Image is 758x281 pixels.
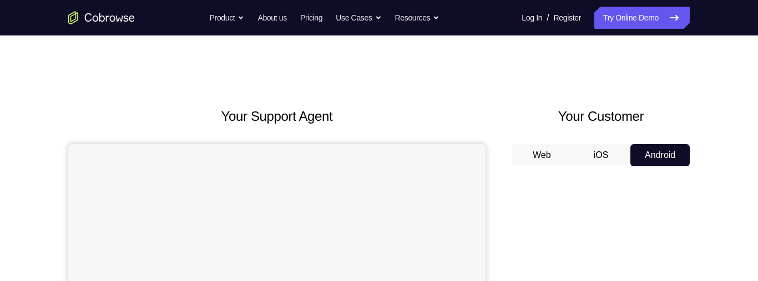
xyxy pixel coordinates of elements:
[257,7,286,29] a: About us
[522,7,542,29] a: Log In
[630,144,690,166] button: Android
[395,7,440,29] button: Resources
[554,7,581,29] a: Register
[336,7,381,29] button: Use Cases
[512,106,690,126] h2: Your Customer
[68,106,486,126] h2: Your Support Agent
[300,7,322,29] a: Pricing
[68,11,135,24] a: Go to the home page
[594,7,690,29] a: Try Online Demo
[572,144,631,166] button: iOS
[210,7,245,29] button: Product
[512,144,572,166] button: Web
[547,11,549,24] span: /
